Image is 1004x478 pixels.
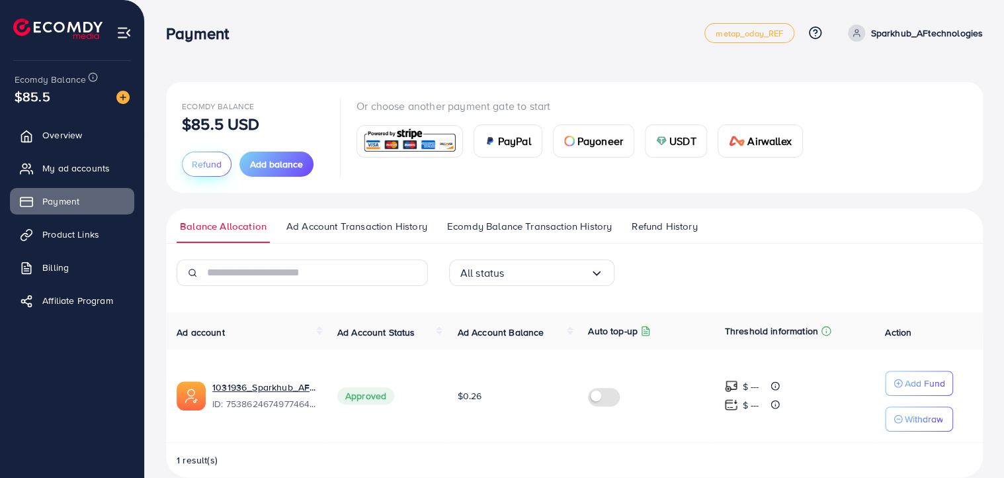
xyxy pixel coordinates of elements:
[212,381,316,394] a: 1031936_Sparkhub_AFtechnologies_1755222861824
[669,133,696,149] span: USDT
[42,162,110,175] span: My ad accounts
[13,83,52,111] span: $85.5
[553,124,634,158] a: cardPayoneer
[10,254,134,281] a: Billing
[870,25,983,41] p: Sparkhub_AFtechnologies
[212,381,316,411] div: <span class='underline'>1031936_Sparkhub_AFtechnologies_1755222861824</span></br>7538624674977464337
[182,152,231,177] button: Refund
[498,133,531,149] span: PayPal
[588,323,638,339] p: Auto top-up
[460,263,505,283] span: All status
[504,263,589,283] input: Search for option
[885,406,953,432] button: Withdraw
[239,152,314,177] button: Add balance
[42,294,113,307] span: Affiliate Program
[42,128,82,142] span: Overview
[13,19,103,39] img: logo
[742,397,759,413] p: $ ---
[182,101,254,112] span: Ecomdy Balance
[474,124,542,158] a: cardPayPal
[337,387,394,405] span: Approved
[42,195,79,208] span: Payment
[10,155,134,181] a: My ad accounts
[361,127,458,156] img: card
[10,287,134,314] a: Affiliate Program
[457,389,481,403] span: $0.26
[212,397,316,410] span: ID: 7538624674977464337
[716,29,783,38] span: metap_oday_REF
[729,136,745,146] img: card
[485,136,495,146] img: card
[192,158,222,171] span: Refund
[177,454,218,467] span: 1 result(s)
[885,326,911,339] span: Action
[286,219,427,234] span: Ad Account Transaction History
[447,219,612,234] span: Ecomdy Balance Transaction History
[449,260,614,286] div: Search for option
[704,23,794,43] a: metap_oday_REF
[718,124,802,158] a: cardAirwallex
[645,124,708,158] a: cardUSDT
[180,219,267,234] span: Balance Allocation
[742,379,759,395] p: $ ---
[904,411,942,427] p: Withdraw
[632,219,697,234] span: Refund History
[724,323,817,339] p: Threshold information
[948,418,994,468] iframe: Chat
[177,381,206,410] img: ic-ads-acc.e4c84228.svg
[356,98,814,114] p: Or choose another payment gate to start
[747,133,791,149] span: Airwallex
[10,221,134,248] a: Product Links
[356,125,463,158] a: card
[166,24,239,43] h3: Payment
[177,326,225,339] span: Ad account
[724,379,738,393] img: top-up amount
[656,136,667,146] img: card
[843,24,983,42] a: Sparkhub_AFtechnologies
[724,398,738,412] img: top-up amount
[42,261,69,274] span: Billing
[577,133,623,149] span: Payoneer
[10,188,134,215] a: Payment
[116,25,132,40] img: menu
[564,136,575,146] img: card
[885,371,953,396] button: Add Fund
[42,228,99,241] span: Product Links
[337,326,415,339] span: Ad Account Status
[904,375,944,391] p: Add Fund
[15,73,86,86] span: Ecomdy Balance
[457,326,544,339] span: Ad Account Balance
[250,158,303,171] span: Add balance
[116,91,130,104] img: image
[182,116,259,132] p: $85.5 USD
[10,122,134,148] a: Overview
